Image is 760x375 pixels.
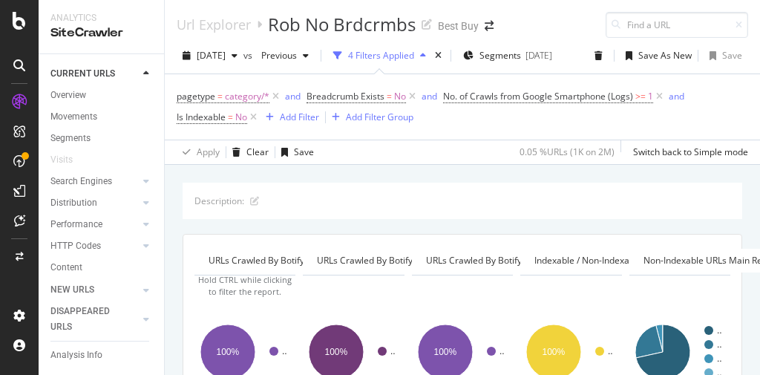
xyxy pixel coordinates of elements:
[50,348,102,363] div: Analysis Info
[432,48,445,63] div: times
[50,304,139,335] a: DISAPPEARED URLS
[255,49,297,62] span: Previous
[531,249,738,273] h4: Indexable / Non-Indexable URLs Distribution
[50,12,152,25] div: Analytics
[50,195,139,211] a: Distribution
[282,346,287,356] text: ..
[438,19,479,33] div: Best Buy
[177,140,220,164] button: Apply
[177,90,215,102] span: pagetype
[648,86,653,107] span: 1
[50,238,139,254] a: HTTP Codes
[50,260,82,275] div: Content
[457,44,558,68] button: Segments[DATE]
[260,108,319,126] button: Add Filter
[50,131,91,146] div: Segments
[217,347,240,357] text: 100%
[206,249,426,273] h4: URLs Crawled By Botify By sw_cache_behaviors
[534,254,715,267] span: Indexable / Non-Indexable URLs distribution
[294,146,314,158] div: Save
[50,304,125,335] div: DISAPPEARED URLS
[50,260,154,275] a: Content
[348,49,414,62] div: 4 Filters Applied
[50,348,154,363] a: Analysis Info
[50,238,101,254] div: HTTP Codes
[255,44,315,68] button: Previous
[50,109,97,125] div: Movements
[710,325,745,360] iframe: Intercom live chat
[50,88,86,103] div: Overview
[485,21,494,31] div: arrow-right-arrow-left
[198,274,292,297] span: Hold CTRL while clicking to filter the report.
[520,146,615,158] div: 0.05 % URLs ( 1K on 2M )
[443,90,633,102] span: No. of Crawls from Google Smartphone (Logs)
[275,140,314,164] button: Save
[627,140,748,164] button: Switch back to Simple mode
[543,347,566,357] text: 100%
[194,195,244,207] div: Description:
[50,66,139,82] a: CURRENT URLS
[246,146,269,158] div: Clear
[50,152,88,168] a: Visits
[635,90,646,102] span: >=
[225,86,269,107] span: category/*
[717,353,722,364] text: ..
[346,111,413,123] div: Add Filter Group
[228,111,233,123] span: =
[50,109,154,125] a: Movements
[50,88,154,103] a: Overview
[327,44,432,68] button: 4 Filters Applied
[317,254,466,267] span: URLs Crawled By Botify By pagetype
[209,254,404,267] span: URLs Crawled By Botify By sw_cache_behaviors
[722,49,742,62] div: Save
[422,90,437,102] div: and
[268,12,416,37] div: Rob No Brdcrmbs
[525,49,552,62] div: [DATE]
[177,44,243,68] button: [DATE]
[197,49,226,62] span: 2025 Aug. 12th
[479,49,521,62] span: Segments
[197,146,220,158] div: Apply
[177,111,226,123] span: Is Indexable
[620,44,692,68] button: Save As New
[50,66,115,82] div: CURRENT URLS
[50,174,139,189] a: Search Engines
[669,90,684,102] div: and
[426,254,621,267] span: URLs Crawled By Botify By sw_cache_behaviors
[608,346,613,356] text: ..
[50,25,152,42] div: SiteCrawler
[325,347,348,357] text: 100%
[50,217,139,232] a: Performance
[422,89,437,103] button: and
[280,111,319,123] div: Add Filter
[235,107,247,128] span: No
[226,140,269,164] button: Clear
[314,249,488,273] h4: URLs Crawled By Botify By pagetype
[217,90,223,102] span: =
[285,90,301,102] div: and
[50,282,94,298] div: NEW URLS
[285,89,301,103] button: and
[394,86,406,107] span: No
[243,49,255,62] span: vs
[433,347,456,357] text: 100%
[387,90,392,102] span: =
[390,346,396,356] text: ..
[606,12,748,38] input: Find a URL
[638,49,692,62] div: Save As New
[669,89,684,103] button: and
[50,131,154,146] a: Segments
[704,44,742,68] button: Save
[499,346,505,356] text: ..
[50,217,102,232] div: Performance
[50,282,139,298] a: NEW URLS
[307,90,384,102] span: Breadcrumb Exists
[50,195,97,211] div: Distribution
[633,146,748,158] div: Switch back to Simple mode
[423,249,643,273] h4: URLs Crawled By Botify By sw_cache_behaviors
[326,108,413,126] button: Add Filter Group
[50,152,73,168] div: Visits
[177,16,251,33] a: Url Explorer
[50,174,112,189] div: Search Engines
